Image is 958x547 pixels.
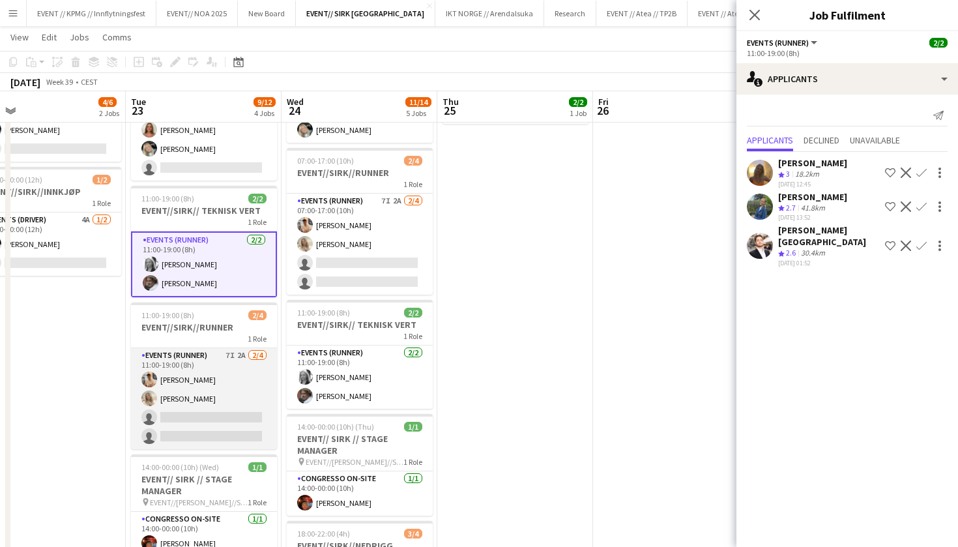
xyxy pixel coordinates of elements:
[404,422,422,432] span: 1/1
[141,194,194,203] span: 11:00-19:00 (8h)
[441,103,459,118] span: 25
[150,497,248,507] span: EVENT//[PERSON_NAME]//STAGE MANAGER
[287,414,433,516] app-job-card: 14:00-00:00 (10h) (Thu)1/1EVENT// SIRK // STAGE MANAGER EVENT//[PERSON_NAME]//STAGE MANAGER1 Role...
[98,97,117,107] span: 4/6
[736,7,958,23] h3: Job Fulfilment
[93,175,111,185] span: 1/2
[287,167,433,179] h3: EVENT//SIRK//RUNNER
[297,156,354,166] span: 07:00-17:00 (10h)
[306,457,403,467] span: EVENT//[PERSON_NAME]//STAGE MANAGER
[570,108,587,118] div: 1 Job
[287,148,433,295] app-job-card: 07:00-17:00 (10h)2/4EVENT//SIRK//RUNNER1 RoleEvents (Runner)7I2A2/407:00-17:00 (10h)[PERSON_NAME]...
[97,29,137,46] a: Comms
[248,334,267,344] span: 1 Role
[405,97,431,107] span: 11/14
[786,203,796,213] span: 2.7
[778,180,847,188] div: [DATE] 12:45
[596,103,609,118] span: 26
[404,308,422,318] span: 2/2
[131,96,146,108] span: Tue
[248,310,267,320] span: 2/4
[27,1,156,26] button: EVENT // KPMG // Innflytningsfest
[287,300,433,409] app-job-card: 11:00-19:00 (8h)2/2EVENT//SIRK// TEKNISK VERT1 RoleEvents (Runner)2/211:00-19:00 (8h)[PERSON_NAME...
[778,224,880,248] div: [PERSON_NAME][GEOGRAPHIC_DATA]
[248,497,267,507] span: 1 Role
[287,433,433,456] h3: EVENT// SIRK // STAGE MANAGER
[798,248,828,259] div: 30.4km
[238,1,296,26] button: New Board
[36,29,62,46] a: Edit
[786,169,790,179] span: 3
[404,156,422,166] span: 2/4
[131,321,277,333] h3: EVENT//SIRK//RUNNER
[131,348,277,449] app-card-role: Events (Runner)7I2A2/411:00-19:00 (8h)[PERSON_NAME][PERSON_NAME]
[929,38,948,48] span: 2/2
[297,529,350,539] span: 18:00-22:00 (4h)
[778,259,880,267] div: [DATE] 01:52
[287,194,433,295] app-card-role: Events (Runner)7I2A2/407:00-17:00 (10h)[PERSON_NAME][PERSON_NAME]
[747,48,948,58] div: 11:00-19:00 (8h)
[736,63,958,95] div: Applicants
[688,1,813,26] button: EVENT // Atea Community 2025
[10,31,29,43] span: View
[596,1,688,26] button: EVENT // Atea // TP2B
[403,457,422,467] span: 1 Role
[297,308,350,318] span: 11:00-19:00 (8h)
[81,77,98,87] div: CEST
[131,303,277,449] app-job-card: 11:00-19:00 (8h)2/4EVENT//SIRK//RUNNER1 RoleEvents (Runner)7I2A2/411:00-19:00 (8h)[PERSON_NAME][P...
[131,205,277,216] h3: EVENT//SIRK// TEKNISK VERT
[297,422,374,432] span: 14:00-00:00 (10h) (Thu)
[569,97,587,107] span: 2/2
[778,191,847,203] div: [PERSON_NAME]
[403,179,422,189] span: 1 Role
[42,31,57,43] span: Edit
[792,169,822,180] div: 18.2km
[285,103,304,118] span: 24
[129,103,146,118] span: 23
[406,108,431,118] div: 5 Jobs
[747,38,809,48] span: Events (Runner)
[99,108,119,118] div: 2 Jobs
[10,76,40,89] div: [DATE]
[141,310,194,320] span: 11:00-19:00 (8h)
[131,473,277,497] h3: EVENT// SIRK // STAGE MANAGER
[778,157,847,169] div: [PERSON_NAME]
[131,186,277,297] app-job-card: 11:00-19:00 (8h)2/2EVENT//SIRK// TEKNISK VERT1 RoleEvents (Runner)2/211:00-19:00 (8h)[PERSON_NAME...
[747,38,819,48] button: Events (Runner)
[747,136,793,145] span: Applicants
[798,203,828,214] div: 41.8km
[287,319,433,331] h3: EVENT//SIRK// TEKNISK VERT
[248,194,267,203] span: 2/2
[850,136,900,145] span: Unavailable
[131,231,277,297] app-card-role: Events (Runner)2/211:00-19:00 (8h)[PERSON_NAME][PERSON_NAME]
[778,213,847,222] div: [DATE] 13:52
[287,471,433,516] app-card-role: Congresso On-site1/114:00-00:00 (10h)[PERSON_NAME]
[435,1,544,26] button: IKT NORGE // Arendalsuka
[248,217,267,227] span: 1 Role
[65,29,94,46] a: Jobs
[296,1,435,26] button: EVENT// SIRK [GEOGRAPHIC_DATA]
[443,96,459,108] span: Thu
[248,462,267,472] span: 1/1
[254,97,276,107] span: 9/12
[544,1,596,26] button: Research
[287,346,433,409] app-card-role: Events (Runner)2/211:00-19:00 (8h)[PERSON_NAME][PERSON_NAME]
[404,529,422,539] span: 3/4
[43,77,76,87] span: Week 39
[786,248,796,258] span: 2.6
[403,331,422,341] span: 1 Role
[5,29,34,46] a: View
[804,136,839,145] span: Declined
[70,31,89,43] span: Jobs
[92,198,111,208] span: 1 Role
[141,462,219,472] span: 14:00-00:00 (10h) (Wed)
[254,108,275,118] div: 4 Jobs
[102,31,132,43] span: Comms
[598,96,609,108] span: Fri
[156,1,238,26] button: EVENT// NOA 2025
